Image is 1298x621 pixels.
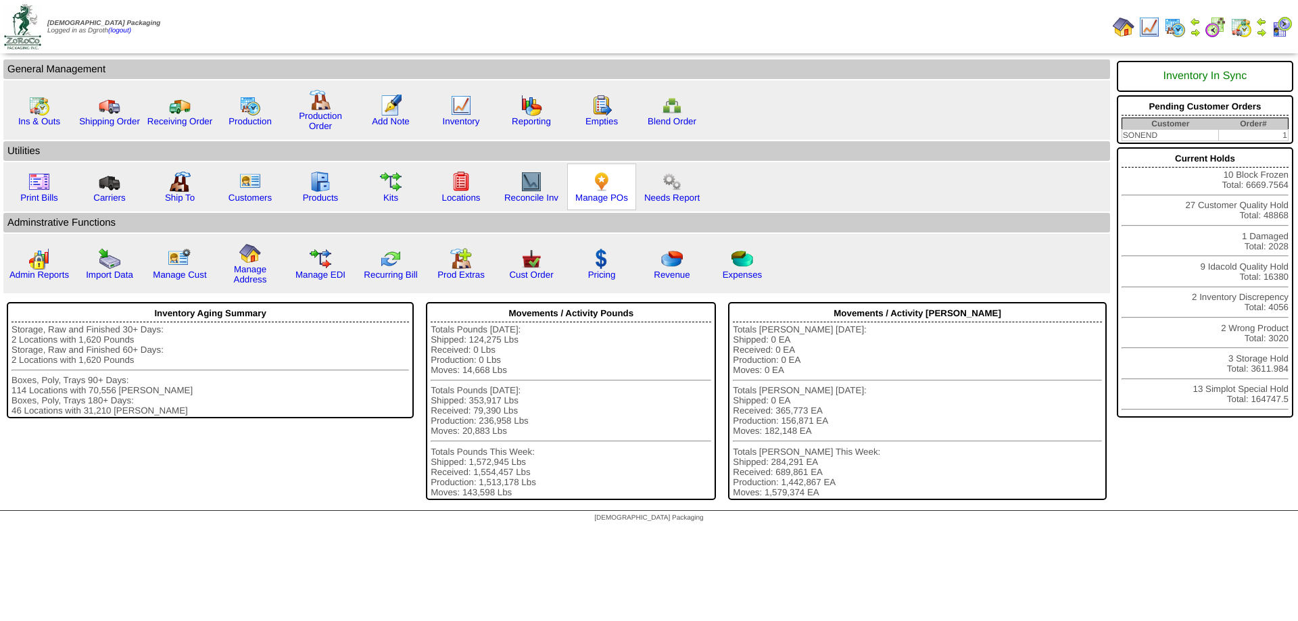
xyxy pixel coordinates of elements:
[1256,27,1267,38] img: arrowright.gif
[1190,27,1201,38] img: arrowright.gif
[1219,118,1289,130] th: Order#
[380,171,402,193] img: workflow.gif
[591,95,612,116] img: workorder.gif
[437,270,485,280] a: Prod Extras
[450,95,472,116] img: line_graph.gif
[239,171,261,193] img: customers.gif
[661,95,683,116] img: network.png
[310,248,331,270] img: edi.gif
[431,305,711,322] div: Movements / Activity Pounds
[450,171,472,193] img: locations.gif
[310,171,331,193] img: cabinet.gif
[521,171,542,193] img: line_graph2.gif
[450,248,472,270] img: prodextras.gif
[591,248,612,270] img: dollar.gif
[1122,64,1289,89] div: Inventory In Sync
[1256,16,1267,27] img: arrowleft.gif
[310,89,331,111] img: factory.gif
[1219,130,1289,141] td: 1
[723,270,763,280] a: Expenses
[11,305,409,322] div: Inventory Aging Summary
[11,324,409,416] div: Storage, Raw and Finished 30+ Days: 2 Locations with 1,620 Pounds Storage, Raw and Finished 60+ D...
[661,171,683,193] img: workflow.png
[731,248,753,270] img: pie_chart2.png
[168,248,193,270] img: managecust.png
[1138,16,1160,38] img: line_graph.gif
[441,193,480,203] a: Locations
[431,324,711,497] div: Totals Pounds [DATE]: Shipped: 124,275 Lbs Received: 0 Lbs Production: 0 Lbs Moves: 14,668 Lbs To...
[9,270,69,280] a: Admin Reports
[28,171,50,193] img: invoice2.gif
[575,193,628,203] a: Manage POs
[1271,16,1293,38] img: calendarcustomer.gif
[1113,16,1134,38] img: home.gif
[588,270,616,280] a: Pricing
[169,95,191,116] img: truck2.gif
[644,193,700,203] a: Needs Report
[585,116,618,126] a: Empties
[364,270,417,280] a: Recurring Bill
[229,116,272,126] a: Production
[18,116,60,126] a: Ins & Outs
[733,324,1102,497] div: Totals [PERSON_NAME] [DATE]: Shipped: 0 EA Received: 0 EA Production: 0 EA Moves: 0 EA Totals [PE...
[47,20,160,27] span: [DEMOGRAPHIC_DATA] Packaging
[594,514,703,522] span: [DEMOGRAPHIC_DATA] Packaging
[1122,118,1218,130] th: Customer
[591,171,612,193] img: po.png
[1190,16,1201,27] img: arrowleft.gif
[380,248,402,270] img: reconcile.gif
[383,193,398,203] a: Kits
[512,116,551,126] a: Reporting
[234,264,267,284] a: Manage Address
[648,116,696,126] a: Blend Order
[239,95,261,116] img: calendarprod.gif
[3,213,1110,232] td: Adminstrative Functions
[28,95,50,116] img: calendarinout.gif
[153,270,206,280] a: Manage Cust
[3,59,1110,79] td: General Management
[79,116,140,126] a: Shipping Order
[443,116,480,126] a: Inventory
[93,193,125,203] a: Carriers
[380,95,402,116] img: orders.gif
[303,193,339,203] a: Products
[108,27,131,34] a: (logout)
[99,171,120,193] img: truck3.gif
[1122,98,1289,116] div: Pending Customer Orders
[1230,16,1252,38] img: calendarinout.gif
[147,116,212,126] a: Receiving Order
[654,270,690,280] a: Revenue
[28,248,50,270] img: graph2.png
[86,270,133,280] a: Import Data
[521,248,542,270] img: cust_order.png
[169,171,191,193] img: factory2.gif
[295,270,345,280] a: Manage EDI
[20,193,58,203] a: Print Bills
[372,116,410,126] a: Add Note
[4,4,41,49] img: zoroco-logo-small.webp
[229,193,272,203] a: Customers
[1122,150,1289,168] div: Current Holds
[47,20,160,34] span: Logged in as Dgroth
[299,111,342,131] a: Production Order
[1164,16,1186,38] img: calendarprod.gif
[99,95,120,116] img: truck.gif
[1122,130,1218,141] td: SONEND
[165,193,195,203] a: Ship To
[661,248,683,270] img: pie_chart.png
[1205,16,1226,38] img: calendarblend.gif
[1117,147,1293,418] div: 10 Block Frozen Total: 6669.7564 27 Customer Quality Hold Total: 48868 1 Damaged Total: 2028 9 Id...
[521,95,542,116] img: graph.gif
[504,193,558,203] a: Reconcile Inv
[509,270,553,280] a: Cust Order
[3,141,1110,161] td: Utilities
[239,243,261,264] img: home.gif
[733,305,1102,322] div: Movements / Activity [PERSON_NAME]
[99,248,120,270] img: import.gif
